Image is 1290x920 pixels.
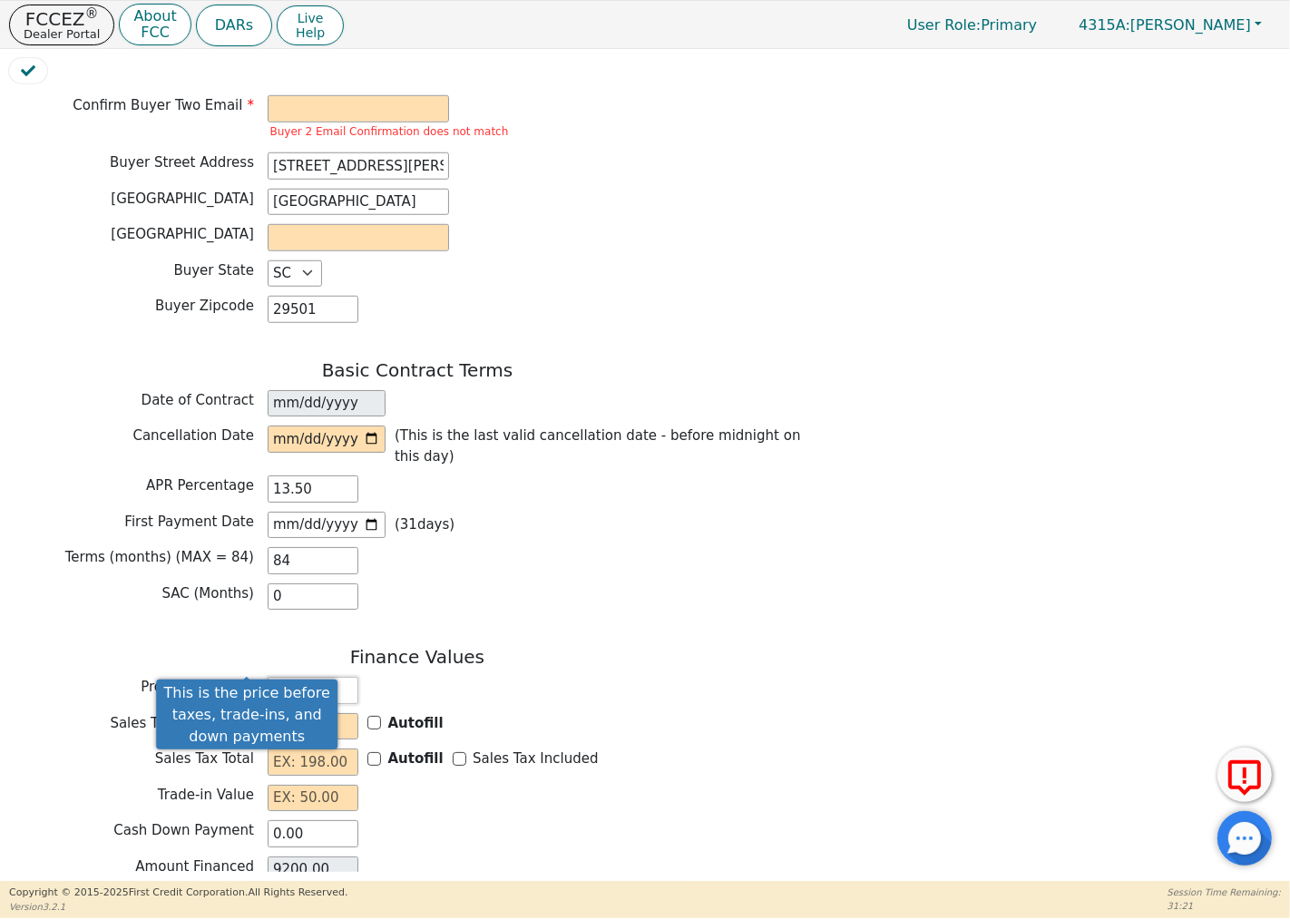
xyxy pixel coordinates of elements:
p: Copyright © 2015- 2025 First Credit Corporation. [9,886,347,901]
span: Help [296,25,325,40]
p: Primary [889,7,1055,43]
input: YYYY-MM-DD [268,426,386,453]
button: 4315A:[PERSON_NAME] [1060,11,1281,39]
input: EX: 100.00 [268,820,358,847]
span: Date of Contract [142,392,254,408]
input: Y/N [367,752,381,766]
p: FCCEZ [24,10,100,28]
p: Dealer Portal [24,28,100,40]
span: [GEOGRAPHIC_DATA] [111,226,254,242]
span: 4315A: [1079,16,1130,34]
span: Trade-in Value [158,787,254,803]
p: 31:21 [1168,899,1281,913]
span: Cash Down Payment [113,822,254,838]
button: AboutFCC [119,4,191,46]
input: EX: 50.00 [268,785,358,812]
p: (This is the last valid cancellation date - before midnight on this day) [395,426,816,466]
span: Buyer Street Address [110,154,254,171]
p: Session Time Remaining: [1168,886,1281,899]
input: EX: 2 [268,583,358,611]
input: EX: 198.00 [268,749,358,776]
span: All Rights Reserved. [248,886,347,898]
button: LiveHelp [277,5,344,45]
h3: Finance Values [9,646,826,668]
input: EX: 90210 [268,296,358,323]
p: FCC [133,25,176,40]
p: Version 3.2.1 [9,900,347,914]
span: First Payment Date [124,514,254,530]
span: User Role : [907,16,981,34]
span: Terms (months) (MAX = 84) [65,549,254,565]
span: Live [296,11,325,25]
span: Cancellation Date [132,427,254,444]
span: Sales Tax Percentage [110,715,254,731]
span: APR Percentage [146,477,254,494]
button: DARs [196,5,272,46]
span: Confirm Buyer Two Email [73,97,254,113]
button: Report Error to FCC [1217,748,1272,802]
p: ( 31 days) [395,514,454,535]
span: Property Price [141,677,236,698]
p: About [133,9,176,24]
input: Y/N [453,752,466,766]
button: Review Contract [9,58,47,83]
span: [PERSON_NAME] [1079,16,1251,34]
input: XX.XX [268,475,358,503]
span: This is the price before taxes, trade-ins, and down payments [164,683,330,744]
span: Buyer State [173,262,254,279]
b: Autofill [388,750,444,767]
input: EX: 36 [268,547,358,574]
span: SAC (Months) [161,585,254,602]
label: Sales Tax Included [473,749,598,769]
span: [GEOGRAPHIC_DATA] [111,191,254,207]
span: Buyer Zipcode [155,298,254,314]
input: EX: 2400.00 [268,677,358,704]
sup: ® [85,5,99,22]
input: Y/N [367,716,381,729]
span: Amount Financed [135,858,254,875]
p: Buyer 2 Email Confirmation does not match [270,127,509,137]
input: YYYY-MM-DD [268,512,386,539]
b: Autofill [388,715,444,731]
h3: Basic Contract Terms [9,359,826,381]
span: Sales Tax Total [155,750,254,767]
button: FCCEZ®Dealer Portal [9,5,114,45]
a: User Role:Primary [889,7,1055,43]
